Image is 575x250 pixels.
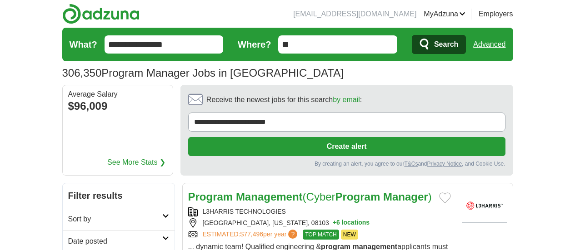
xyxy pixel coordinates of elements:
[333,96,360,103] a: by email
[63,183,175,208] h2: Filter results
[188,218,455,228] div: [GEOGRAPHIC_DATA], [US_STATE], 08103
[188,191,233,203] strong: Program
[63,208,175,230] a: Sort by
[68,214,162,225] h2: Sort by
[203,208,286,215] a: L3HARRIS TECHNOLOGIES
[341,230,358,240] span: NEW
[333,218,336,228] span: +
[439,192,451,203] button: Add to favorite jobs
[206,94,362,105] span: Receive the newest jobs for this search :
[293,9,416,20] li: [EMAIL_ADDRESS][DOMAIN_NAME]
[412,35,466,54] button: Search
[404,161,418,167] a: T&Cs
[479,9,513,20] a: Employers
[70,38,97,51] label: What?
[188,160,505,168] div: By creating an alert, you agree to our and , and Cookie Use.
[203,230,300,240] a: ESTIMATED:$77,496per year?
[240,230,263,238] span: $77,496
[462,189,507,223] img: L3Harris Technologies logo
[68,236,162,247] h2: Date posted
[335,191,380,203] strong: Program
[303,230,339,240] span: TOP MATCH
[288,230,297,239] span: ?
[68,98,167,114] div: $96,009
[434,35,458,54] span: Search
[62,67,344,79] h1: Program Manager Jobs in [GEOGRAPHIC_DATA]
[68,91,167,98] div: Average Salary
[188,137,505,156] button: Create alert
[62,4,140,24] img: Adzuna logo
[473,35,505,54] a: Advanced
[107,157,165,168] a: See More Stats ❯
[383,191,428,203] strong: Manager
[427,161,462,167] a: Privacy Notice
[333,218,370,228] button: +6 locations
[62,65,102,81] span: 306,350
[424,9,465,20] a: MyAdzuna
[238,38,271,51] label: Where?
[188,191,432,203] a: Program Management(CyberProgram Manager)
[236,191,303,203] strong: Management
